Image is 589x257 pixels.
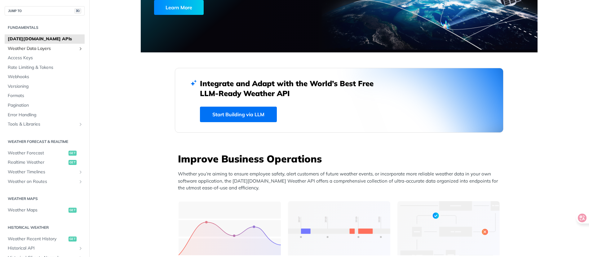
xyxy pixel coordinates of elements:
span: Webhooks [8,74,83,80]
a: Realtime Weatherget [5,158,85,167]
span: Rate Limiting & Tokens [8,64,83,71]
span: get [69,151,77,156]
span: Weather Data Layers [8,46,77,52]
span: ⌘/ [74,8,81,14]
span: [DATE][DOMAIN_NAME] APIs [8,36,83,42]
a: Rate Limiting & Tokens [5,63,85,72]
span: Historical API [8,245,77,251]
button: JUMP TO⌘/ [5,6,85,16]
a: Weather Forecastget [5,148,85,158]
button: Show subpages for Weather on Routes [78,179,83,184]
a: Versioning [5,82,85,91]
a: Tools & LibrariesShow subpages for Tools & Libraries [5,120,85,129]
span: Formats [8,93,83,99]
span: Weather Maps [8,207,67,213]
span: get [69,237,77,241]
a: Webhooks [5,72,85,82]
h2: Fundamentals [5,25,85,30]
img: 39565e8-group-4962x.svg [179,201,281,255]
span: Realtime Weather [8,159,67,166]
span: Weather Forecast [8,150,67,156]
span: Access Keys [8,55,83,61]
span: Error Handling [8,112,83,118]
a: Weather Mapsget [5,206,85,215]
img: 13d7ca0-group-496-2.svg [288,201,390,255]
span: get [69,160,77,165]
p: Whether you’re aiming to ensure employee safety, alert customers of future weather events, or inc... [178,171,503,192]
h2: Integrate and Adapt with the World’s Best Free LLM-Ready Weather API [200,78,383,98]
span: Weather Recent History [8,236,67,242]
a: Error Handling [5,110,85,120]
h3: Improve Business Operations [178,152,503,166]
a: Weather on RoutesShow subpages for Weather on Routes [5,177,85,186]
a: Pagination [5,101,85,110]
button: Show subpages for Tools & Libraries [78,122,83,127]
a: Weather TimelinesShow subpages for Weather Timelines [5,167,85,177]
span: get [69,208,77,213]
a: Weather Data LayersShow subpages for Weather Data Layers [5,44,85,53]
span: Pagination [8,102,83,109]
a: Weather Recent Historyget [5,234,85,244]
a: Start Building via LLM [200,107,277,122]
a: Access Keys [5,53,85,63]
h2: Weather Maps [5,196,85,202]
a: Historical APIShow subpages for Historical API [5,244,85,253]
a: [DATE][DOMAIN_NAME] APIs [5,34,85,44]
h2: Historical Weather [5,225,85,230]
span: Tools & Libraries [8,121,77,127]
button: Show subpages for Weather Timelines [78,170,83,175]
img: a22d113-group-496-32x.svg [397,201,500,255]
span: Weather on Routes [8,179,77,185]
button: Show subpages for Weather Data Layers [78,46,83,51]
a: Formats [5,91,85,100]
span: Versioning [8,83,83,90]
h2: Weather Forecast & realtime [5,139,85,144]
span: Weather Timelines [8,169,77,175]
button: Show subpages for Historical API [78,246,83,251]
